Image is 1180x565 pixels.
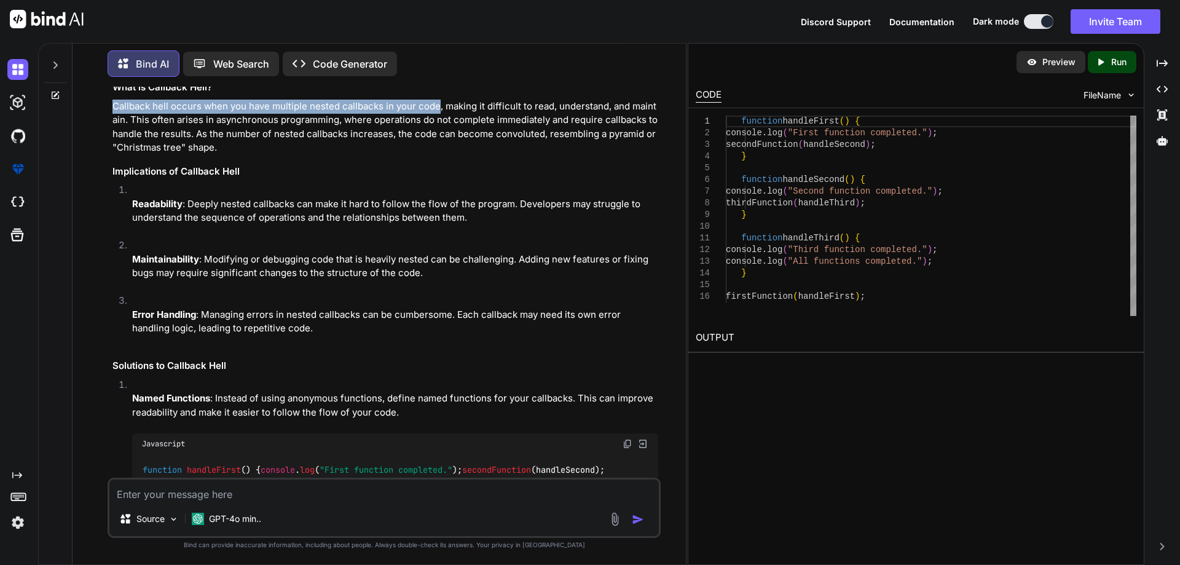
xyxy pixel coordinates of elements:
[798,140,803,149] span: (
[761,128,766,138] span: .
[927,245,932,255] span: )
[7,159,28,180] img: premium
[209,513,261,525] p: GPT-4o min..
[696,127,710,139] div: 2
[132,308,658,336] p: : Managing errors in nested callbacks can be cumbersome. Each callback may need its own error han...
[782,128,787,138] span: (
[696,162,710,174] div: 5
[696,279,710,291] div: 15
[855,233,860,243] span: {
[726,198,793,208] span: thirdFunction
[696,116,710,127] div: 1
[1042,56,1076,68] p: Preview
[132,392,658,419] p: : Instead of using anonymous functions, define named functions for your callbacks. This can impro...
[313,57,387,71] p: Code Generator
[937,186,942,196] span: ;
[741,210,746,219] span: }
[192,513,204,525] img: GPT-4o mini
[688,323,1144,352] h2: OUTPUT
[696,88,722,103] div: CODE
[726,291,793,301] span: firstFunction
[143,465,182,476] span: function
[696,232,710,244] div: 11
[927,256,932,266] span: ;
[793,291,798,301] span: (
[782,245,787,255] span: (
[767,128,782,138] span: log
[1084,89,1121,101] span: FileName
[696,221,710,232] div: 10
[855,291,860,301] span: )
[741,175,782,184] span: function
[187,465,241,476] span: handleFirst
[801,15,871,28] button: Discord Support
[767,245,782,255] span: log
[10,10,84,28] img: Bind AI
[213,57,269,71] p: Web Search
[801,17,871,27] span: Discord Support
[741,268,746,278] span: }
[696,291,710,302] div: 16
[798,291,854,301] span: handleFirst
[696,174,710,186] div: 6
[112,81,658,95] h3: What is Callback Hell?
[844,116,849,126] span: )
[726,128,762,138] span: console
[132,198,183,210] strong: Readability
[860,175,865,184] span: {
[793,198,798,208] span: (
[132,197,658,225] p: : Deeply nested callbacks can make it hard to follow the flow of the program. Developers may stru...
[932,128,937,138] span: ;
[696,267,710,279] div: 14
[7,512,28,533] img: settings
[803,140,865,149] span: handleSecond
[1071,9,1160,34] button: Invite Team
[787,256,921,266] span: "All functions completed."
[7,92,28,113] img: darkAi-studio
[849,175,854,184] span: )
[132,253,199,265] strong: Maintainability
[932,245,937,255] span: ;
[132,309,196,320] strong: Error Handling
[168,514,179,524] img: Pick Models
[112,100,658,155] p: Callback hell occurs when you have multiple nested callbacks in your code, making it difficult to...
[261,465,295,476] span: console
[696,209,710,221] div: 9
[726,256,762,266] span: console
[696,139,710,151] div: 3
[136,57,169,71] p: Bind AI
[922,256,927,266] span: )
[782,233,839,243] span: handleThird
[840,116,844,126] span: (
[132,253,658,280] p: : Modifying or debugging code that is heavily nested can be challenging. Adding new features or f...
[767,186,782,196] span: log
[1126,90,1136,100] img: chevron down
[927,128,932,138] span: )
[798,198,854,208] span: handleThird
[1026,57,1037,68] img: preview
[142,464,609,526] code: ( ) { . ( ); (handleSecond); } ( ) { . ( ); (handleThird); } ( ) { . ( ); . ( ); } (handleFirst);
[767,256,782,266] span: log
[608,512,622,526] img: attachment
[860,198,865,208] span: ;
[761,256,766,266] span: .
[860,291,865,301] span: ;
[844,175,849,184] span: (
[782,186,787,196] span: (
[696,244,710,256] div: 12
[855,198,860,208] span: )
[632,513,644,526] img: icon
[889,17,954,27] span: Documentation
[973,15,1019,28] span: Dark mode
[840,233,844,243] span: (
[7,192,28,213] img: cloudideIcon
[741,233,782,243] span: function
[761,186,766,196] span: .
[637,438,648,449] img: Open in Browser
[112,359,658,373] h3: Solutions to Callback Hell
[108,540,661,550] p: Bind can provide inaccurate information, including about people. Always double-check its answers....
[7,59,28,80] img: darkChat
[696,186,710,197] div: 7
[787,128,927,138] span: "First function completed."
[870,140,875,149] span: ;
